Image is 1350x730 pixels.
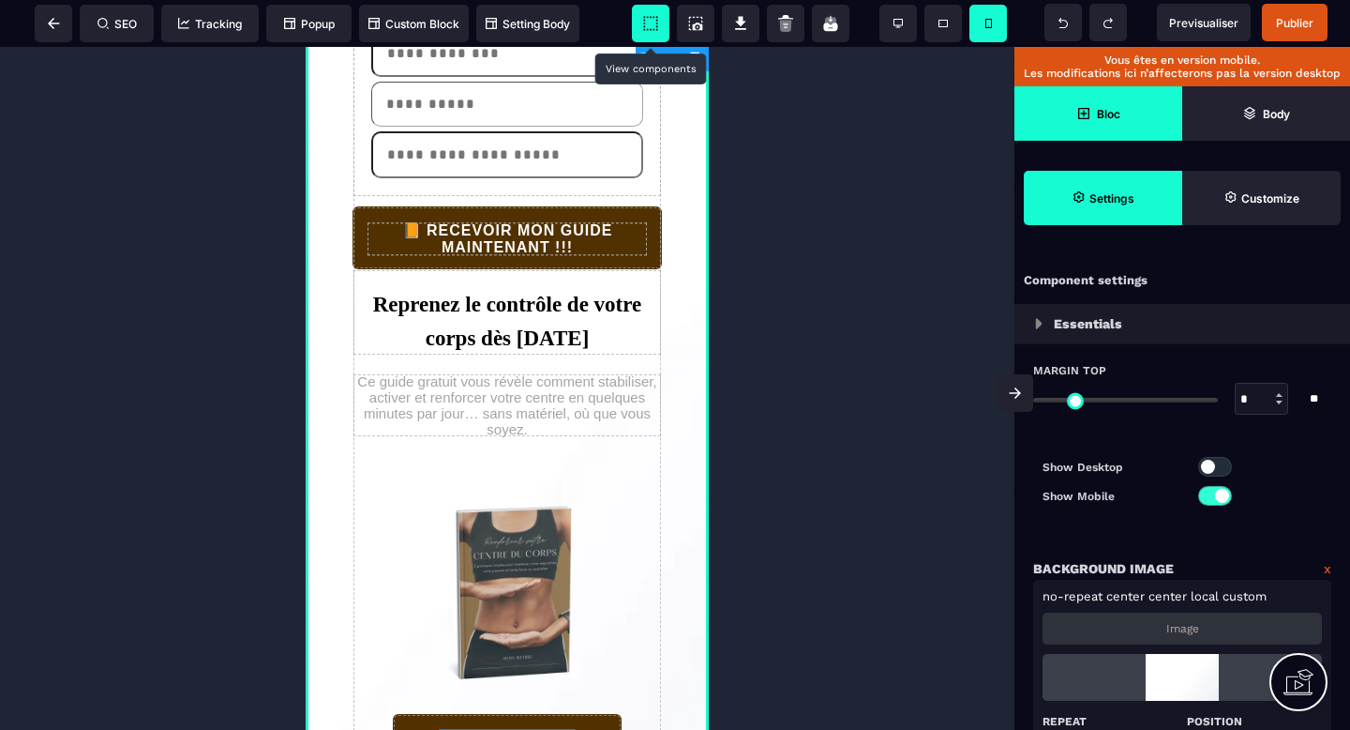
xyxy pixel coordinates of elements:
img: b5817189f640a198fbbb5bc8c2515528_10.png [94,437,310,654]
p: Image [1166,622,1199,635]
span: custom [1222,589,1267,603]
a: x [1324,557,1331,580]
p: Les modifications ici n’affecterons pas la version desktop [1024,67,1341,80]
button: 👉🏼 Clique ici ! ✨ [87,667,316,713]
span: Open Layer Manager [1182,86,1350,141]
p: Essentials [1054,312,1122,335]
div: Component settings [1014,263,1350,299]
p: Show Desktop [1042,458,1182,477]
span: Custom Block [368,17,459,31]
p: Vous êtes en version mobile. [1024,53,1341,67]
strong: Bloc [1097,107,1120,121]
span: Setting Body [486,17,570,31]
button: 📙 RECEVOIR MON GUIDE MAINTENANT !!! [47,160,356,222]
span: Settings [1024,171,1182,225]
span: Screenshot [677,5,714,42]
span: Tracking [178,17,242,31]
text: Ce guide gratuit vous révèle comment stabiliser, activer et renforcer votre centre en quelques mi... [47,327,356,390]
span: Open Style Manager [1182,171,1341,225]
span: Preview [1157,4,1251,41]
span: View components [632,5,669,42]
strong: Settings [1089,191,1134,205]
text: Reprenez le contrôle de votre corps dès [DATE] [47,222,356,309]
span: Open Blocks [1014,86,1182,141]
img: loading [1035,318,1042,329]
p: Background Image [1033,557,1174,580]
img: loading [1126,654,1237,701]
span: Previsualiser [1169,16,1238,30]
span: local [1191,589,1219,603]
span: Popup [284,17,335,31]
strong: Body [1263,107,1290,121]
strong: Customize [1241,191,1299,205]
span: SEO [97,17,137,31]
span: center center [1106,589,1187,603]
span: Margin Top [1033,363,1106,378]
p: Show Mobile [1042,487,1182,506]
span: no-repeat [1042,589,1102,603]
span: Publier [1276,16,1313,30]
